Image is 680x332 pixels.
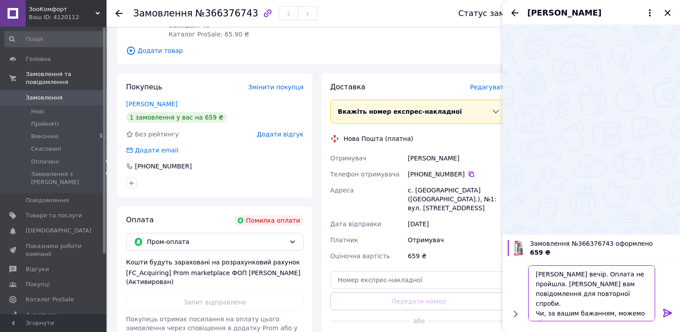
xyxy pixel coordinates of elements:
span: Залишок: 49 [169,22,210,29]
span: 659 ₴ [530,249,550,256]
button: Показати кнопки [510,308,521,320]
textarea: [PERSON_NAME] вечiр. Оплата не пройшла. [PERSON_NAME] вам повiдомлення для повторної спроби. Чи, ... [528,265,655,321]
span: Виконані [31,132,59,140]
span: Редагувати [470,84,508,91]
button: Закрити [662,8,673,18]
a: [PERSON_NAME] [126,100,178,108]
span: Додати відгук [257,131,304,138]
button: Назад [510,8,520,18]
div: Помилка оплати [233,215,304,226]
span: Замовлення [133,8,193,19]
span: Покупці [26,280,50,288]
div: Повернутися назад [115,9,123,18]
div: Додати email [125,146,179,155]
div: [FC_Acquiring] Prom marketplace ФОП [PERSON_NAME] (Активирован) [126,268,304,286]
div: [PHONE_NUMBER] [408,170,508,179]
div: Ваш ID: 4120112 [29,13,107,21]
div: 1 замовлення у вас на 659 ₴ [126,112,227,123]
span: [DEMOGRAPHIC_DATA] [26,227,91,235]
div: [DATE] [406,216,510,232]
div: с. [GEOGRAPHIC_DATA] ([GEOGRAPHIC_DATA].), №1: вул. [STREET_ADDRESS] [406,182,510,216]
span: Отримувач [330,155,366,162]
div: Нова Пошта (платна) [341,134,415,143]
span: ЗооКомфорт [29,5,95,13]
span: 13 [103,145,109,153]
span: Головна [26,55,51,63]
div: 659 ₴ [406,248,510,264]
span: Каталог ProSale [26,296,74,304]
span: Скасовані [31,145,61,153]
span: Каталог ProSale: 65.90 ₴ [169,31,249,38]
span: Замовлення №366376743 оформлено [530,239,675,248]
div: Статус замовлення [459,9,540,18]
div: Додати email [134,146,179,155]
span: Показники роботи компанії [26,242,82,258]
span: Аналітика [26,311,56,319]
span: Платник [330,236,358,244]
span: [PERSON_NAME] [527,7,601,19]
button: Запит відправлено [126,293,304,311]
span: Додати товар [126,46,508,56]
span: 31 [103,120,109,128]
span: Доставка [330,83,365,91]
span: Пром-оплата [147,237,285,247]
span: 0 [106,158,109,166]
div: [PERSON_NAME] [406,150,510,166]
img: 6786100734_w100_h100_pan-kot-miks.jpg [510,240,526,256]
input: Пошук [4,31,110,47]
span: 1 [106,108,109,116]
div: Кошти будуть зараховані на розрахунковий рахунок [126,258,304,286]
div: [PHONE_NUMBER] [134,162,193,171]
button: [PERSON_NAME] [527,7,655,19]
span: Відгуки [26,265,49,273]
span: Товари та послуги [26,212,82,220]
span: Нові [31,108,44,116]
span: або [410,316,428,325]
div: Отримувач [406,232,510,248]
span: Дата відправки [330,220,381,228]
span: Адреса [330,187,354,194]
span: 0 [106,170,109,186]
span: 103 [99,132,109,140]
span: №366376743 [195,8,258,19]
span: Оплачені [31,158,59,166]
span: Телефон отримувача [330,171,399,178]
span: Без рейтингу [135,131,179,138]
span: Оціночна вартість [330,252,390,260]
span: Замовлення з [PERSON_NAME] [31,170,106,186]
span: Змінити покупця [248,84,304,91]
input: Номер експрес-накладної [330,271,508,289]
span: Вкажіть номер експрес-накладної [338,108,462,115]
span: Оплата [126,216,154,224]
span: Прийняті [31,120,59,128]
span: Повідомлення [26,196,69,204]
span: Замовлення та повідомлення [26,70,107,86]
span: Покупець [126,83,162,91]
span: Замовлення [26,94,63,102]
